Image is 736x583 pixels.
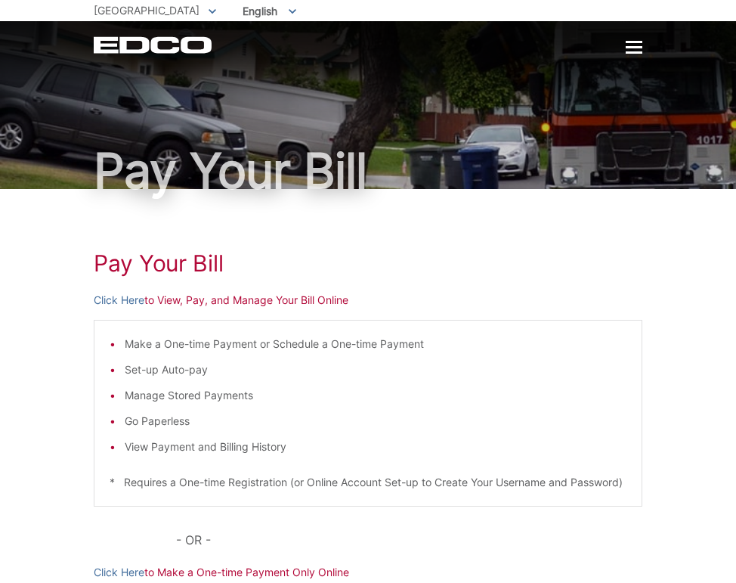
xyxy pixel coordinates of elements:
li: Manage Stored Payments [125,387,626,404]
p: * Requires a One-time Registration (or Online Account Set-up to Create Your Username and Password) [110,474,626,491]
p: - OR - [176,529,642,550]
li: Go Paperless [125,413,626,429]
p: to View, Pay, and Manage Your Bill Online [94,292,642,309]
li: Make a One-time Payment or Schedule a One-time Payment [125,336,626,352]
span: [GEOGRAPHIC_DATA] [94,4,199,17]
a: EDCD logo. Return to the homepage. [94,36,214,54]
h1: Pay Your Bill [94,147,642,195]
h1: Pay Your Bill [94,250,642,277]
a: Click Here [94,292,144,309]
li: Set-up Auto-pay [125,361,626,378]
p: to Make a One-time Payment Only Online [94,564,642,581]
li: View Payment and Billing History [125,439,626,455]
a: Click Here [94,564,144,581]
